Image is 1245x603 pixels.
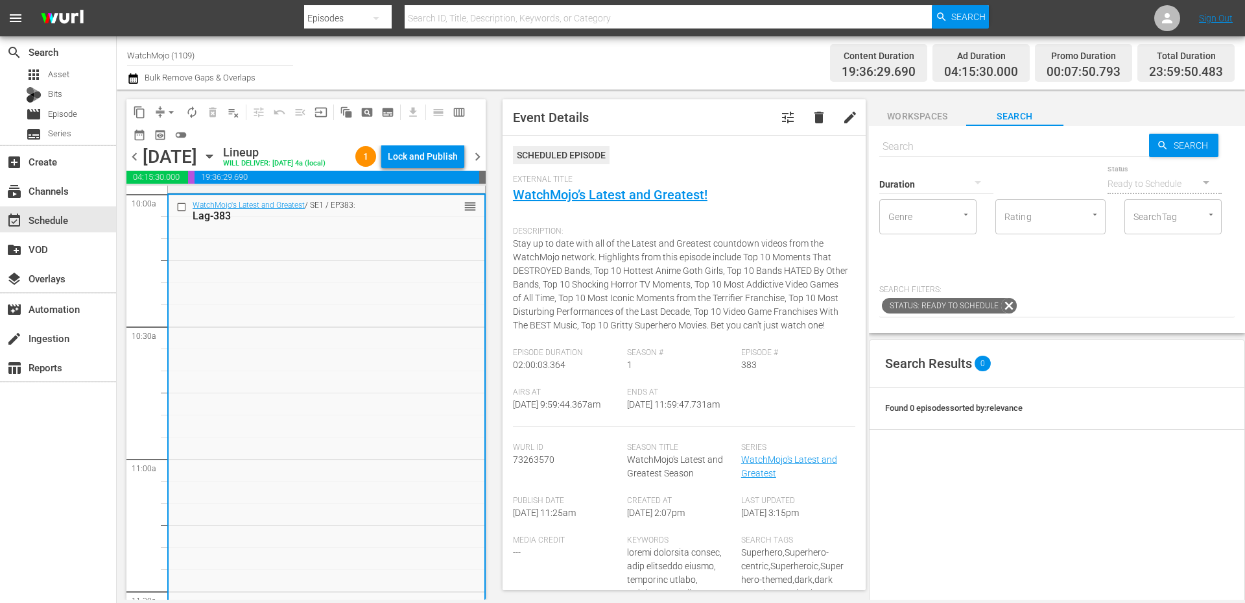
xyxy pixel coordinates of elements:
[126,149,143,165] span: chevron_left
[8,10,23,26] span: menu
[453,106,466,119] span: calendar_view_week_outlined
[627,388,735,398] span: Ends At
[513,175,849,185] span: External Title
[741,496,849,506] span: Last Updated
[1205,208,1217,221] button: Open
[223,160,326,168] div: WILL DELIVER: [DATE] 4a (local)
[381,106,394,119] span: subtitles_outlined
[26,127,41,142] span: Series
[31,3,93,34] img: ans4CAIJ8jUAAAAAAAAAAAAAAAAAAAAAAAAgQb4GAAAAAAAAAAAAAAAAAAAAAAAAJMjXAAAAAAAAAAAAAAAAAAAAAAAAgAT5G...
[513,227,849,237] span: Description:
[882,298,1001,314] span: Status: Ready to Schedule
[944,47,1018,65] div: Ad Duration
[223,145,326,160] div: Lineup
[174,129,187,142] span: toggle_off
[975,356,991,371] span: 0
[842,47,916,65] div: Content Duration
[150,102,182,123] span: Remove Gaps & Overlaps
[193,210,420,222] div: Lag-383
[1149,47,1223,65] div: Total Duration
[932,5,989,29] button: Search
[6,213,22,228] span: event_available
[26,106,41,122] span: Episode
[513,146,610,164] div: Scheduled Episode
[314,106,327,119] span: input
[133,106,146,119] span: content_copy
[869,108,966,125] span: Workspaces
[1108,166,1222,202] div: Ready to Schedule
[357,102,377,123] span: Create Search Block
[165,106,178,119] span: arrow_drop_down
[227,106,240,119] span: playlist_remove_outlined
[479,171,486,184] span: 00:00:09.517
[377,102,398,123] span: Create Series Block
[195,171,479,184] span: 19:36:29.690
[1149,134,1218,157] button: Search
[6,271,22,287] span: layers
[627,496,735,506] span: Created At
[6,302,22,317] span: movie_filter
[513,110,589,125] span: Event Details
[513,238,848,330] span: Stay up to date with all of the Latest and Greatest countdown videos from the WatchMojo network. ...
[741,508,799,518] span: [DATE] 3:15pm
[202,102,223,123] span: Select an event to delete
[1047,65,1120,80] span: 00:07:50.793
[513,360,565,370] span: 02:00:03.364
[290,102,311,123] span: Fill episodes with ad slates
[6,242,22,258] span: create_new_folder
[879,284,1235,295] p: Search Filters:
[48,127,71,140] span: Series
[842,65,916,80] span: 19:36:29.690
[627,454,723,478] span: WatchMojo's Latest and Greatest Season
[741,360,757,370] span: 383
[513,399,600,410] span: [DATE] 9:59:44.367am
[741,535,849,546] span: Search Tags
[464,199,477,212] button: reorder
[6,184,22,199] span: Channels
[811,110,827,125] span: delete
[627,399,720,410] span: [DATE] 11:59:47.731am
[340,106,353,119] span: auto_awesome_motion_outlined
[513,508,576,518] span: [DATE] 11:25am
[143,146,197,167] div: [DATE]
[513,547,521,558] span: ---
[741,454,837,478] a: WatchMojo's Latest and Greatest
[182,102,202,123] span: Loop Content
[842,110,858,125] span: edit
[388,145,458,168] div: Lock and Publish
[48,108,77,121] span: Episode
[627,443,735,453] span: Season Title
[513,443,621,453] span: Wurl Id
[133,129,146,142] span: date_range_outlined
[513,496,621,506] span: Publish Date
[885,403,1023,413] span: Found 0 episodes sorted by: relevance
[6,360,22,376] span: table_chart
[6,45,22,60] span: Search
[311,102,331,123] span: Update Metadata from Key Asset
[6,154,22,170] span: Create
[188,171,195,184] span: 00:07:50.793
[126,171,188,184] span: 04:15:30.000
[1149,65,1223,80] span: 23:59:50.483
[772,102,803,133] button: tune
[26,67,41,82] span: apps
[741,348,849,358] span: Episode #
[627,535,735,546] span: Keywords
[1168,134,1218,157] span: Search
[154,106,167,119] span: compress
[185,106,198,119] span: autorenew_outlined
[1199,13,1233,23] a: Sign Out
[1047,47,1120,65] div: Promo Duration
[361,106,373,119] span: pageview_outlined
[150,125,171,145] span: View Backup
[627,348,735,358] span: Season #
[154,129,167,142] span: preview_outlined
[513,187,707,203] a: WatchMojo’s Latest and Greatest!
[381,145,464,168] button: Lock and Publish
[513,535,621,546] span: Media Credit
[513,348,621,358] span: Episode Duration
[951,5,986,29] span: Search
[627,360,632,370] span: 1
[469,149,486,165] span: chevron_right
[6,331,22,347] span: create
